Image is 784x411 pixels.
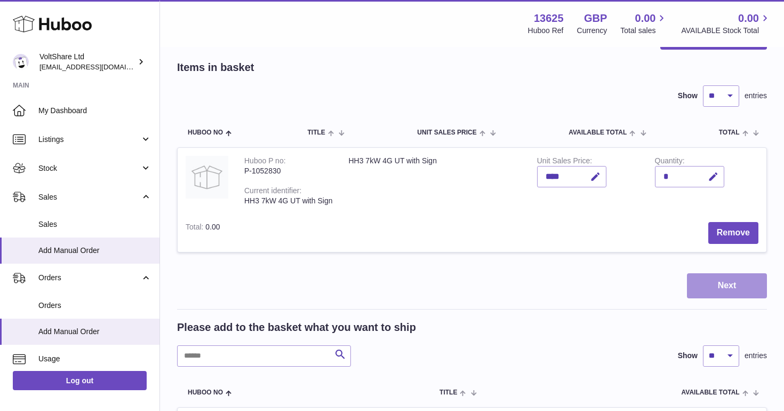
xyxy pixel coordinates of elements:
[439,389,457,396] span: Title
[38,327,151,337] span: Add Manual Order
[38,219,151,230] span: Sales
[655,156,685,168] label: Quantity
[13,371,147,390] a: Log out
[681,11,771,36] a: 0.00 AVAILABLE Stock Total
[38,246,151,256] span: Add Manual Order
[745,91,767,101] span: entries
[708,222,758,244] button: Remove
[39,52,135,72] div: VoltShare Ltd
[528,26,564,36] div: Huboo Ref
[186,223,205,234] label: Total
[39,62,157,71] span: [EMAIL_ADDRESS][DOMAIN_NAME]
[177,320,416,335] h2: Please add to the basket what you want to ship
[186,156,228,199] img: HH3 7kW 4G UT with Sign
[38,135,140,145] span: Listings
[620,26,668,36] span: Total sales
[38,106,151,116] span: My Dashboard
[620,11,668,36] a: 0.00 Total sales
[687,273,767,298] button: Next
[745,351,767,361] span: entries
[738,11,759,26] span: 0.00
[38,163,140,173] span: Stock
[307,129,325,136] span: Title
[682,389,740,396] span: AVAILABLE Total
[38,301,151,311] span: Orders
[678,91,698,101] label: Show
[635,11,656,26] span: 0.00
[584,11,607,26] strong: GBP
[38,354,151,364] span: Usage
[177,60,254,75] h2: Items in basket
[244,196,332,206] div: HH3 7kW 4G UT with Sign
[244,186,301,197] div: Current identifier
[38,192,140,202] span: Sales
[534,11,564,26] strong: 13625
[719,129,740,136] span: Total
[188,389,223,396] span: Huboo no
[577,26,607,36] div: Currency
[417,129,476,136] span: Unit Sales Price
[13,54,29,70] img: info@voltshare.co.uk
[244,156,286,168] div: Huboo P no
[188,129,223,136] span: Huboo no
[38,273,140,283] span: Orders
[340,148,529,214] td: HH3 7kW 4G UT with Sign
[678,351,698,361] label: Show
[205,223,220,231] span: 0.00
[244,166,332,176] div: P-1052830
[537,156,592,168] label: Unit Sales Price
[681,26,771,36] span: AVAILABLE Stock Total
[569,129,627,136] span: AVAILABLE Total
